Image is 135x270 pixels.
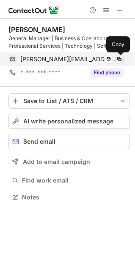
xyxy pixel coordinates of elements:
[8,25,65,34] div: [PERSON_NAME]
[23,98,115,104] div: Save to List / ATS / CRM
[8,154,130,169] button: Add to email campaign
[90,68,124,77] button: Reveal Button
[22,194,127,201] span: Notes
[20,55,117,63] span: [PERSON_NAME][EMAIL_ADDRESS][PERSON_NAME][DOMAIN_NAME]
[8,93,130,109] button: save-profile-one-click
[23,158,90,165] span: Add to email campaign
[8,191,130,203] button: Notes
[8,35,130,50] div: General Manager | Business & Operations | Professional Services | Technology | Software Developme...
[8,114,130,129] button: AI write personalized message
[23,118,113,125] span: AI write personalized message
[8,175,130,186] button: Find work email
[8,5,59,15] img: ContactOut v5.3.10
[23,138,55,145] span: Send email
[8,134,130,149] button: Send email
[22,177,127,184] span: Find work email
